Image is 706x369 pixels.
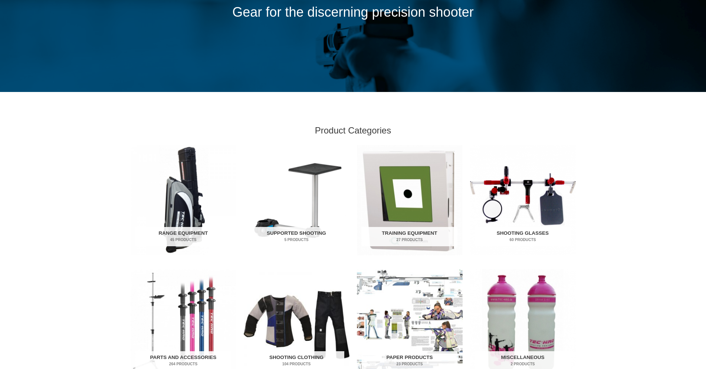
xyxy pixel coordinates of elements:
[362,237,457,243] mark: 27 Products
[135,237,231,243] mark: 45 Products
[475,361,571,367] mark: 2 Products
[470,145,576,255] a: Visit product category Shooting Glasses
[244,145,349,255] a: Visit product category Supported Shooting
[244,145,349,255] img: Supported Shooting
[135,361,231,367] mark: 264 Products
[357,145,463,255] img: Training Equipment
[362,227,457,246] h2: Training Equipment
[131,145,236,255] img: Range Equipment
[131,145,236,255] a: Visit product category Range Equipment
[475,227,571,246] h2: Shooting Glasses
[357,145,463,255] a: Visit product category Training Equipment
[131,125,576,136] h2: Product Categories
[249,237,344,243] mark: 5 Products
[249,361,344,367] mark: 104 Products
[249,227,344,246] h2: Supported Shooting
[470,145,576,255] img: Shooting Glasses
[362,361,457,367] mark: 23 Products
[475,237,571,243] mark: 60 Products
[135,227,231,246] h2: Range Equipment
